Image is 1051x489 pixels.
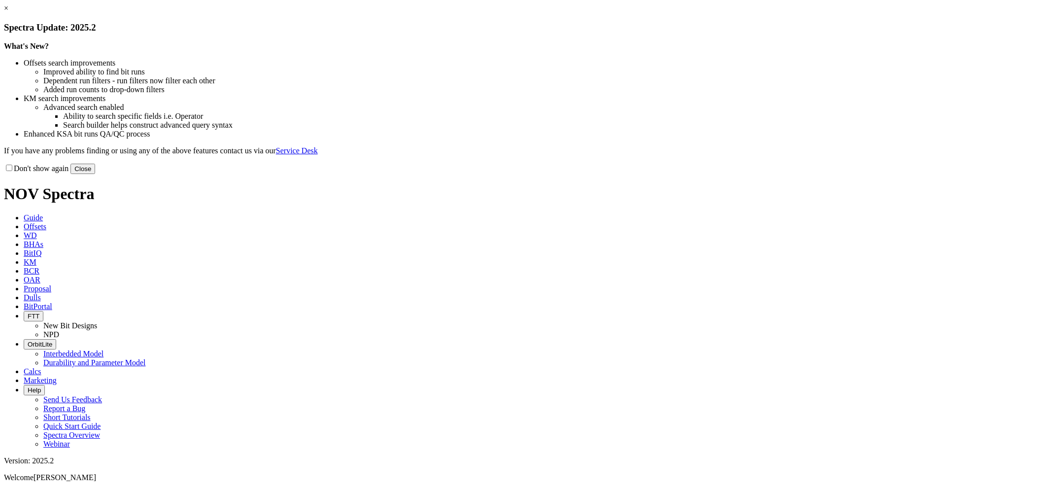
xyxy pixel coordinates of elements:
li: Added run counts to drop-down filters [43,85,1047,94]
h3: Spectra Update: 2025.2 [4,22,1047,33]
li: Improved ability to find bit runs [43,68,1047,76]
span: Proposal [24,284,51,293]
span: Guide [24,213,43,222]
label: Don't show again [4,164,68,173]
span: OrbitLite [28,341,52,348]
li: Search builder helps construct advanced query syntax [63,121,1047,130]
span: Help [28,386,41,394]
button: Close [70,164,95,174]
p: Welcome [4,473,1047,482]
a: Durability and Parameter Model [43,358,146,367]
li: Advanced search enabled [43,103,1047,112]
a: NPD [43,330,59,339]
div: Version: 2025.2 [4,456,1047,465]
a: × [4,4,8,12]
span: Marketing [24,376,57,384]
p: If you have any problems finding or using any of the above features contact us via our [4,146,1047,155]
a: New Bit Designs [43,321,97,330]
li: Dependent run filters - run filters now filter each other [43,76,1047,85]
li: Enhanced KSA bit runs QA/QC process [24,130,1047,139]
a: Spectra Overview [43,431,100,439]
strong: What's New? [4,42,49,50]
a: Report a Bug [43,404,85,413]
input: Don't show again [6,165,12,171]
span: BitIQ [24,249,41,257]
li: Ability to search specific fields i.e. Operator [63,112,1047,121]
span: Offsets [24,222,46,231]
a: Short Tutorials [43,413,91,421]
span: BitPortal [24,302,52,311]
a: Quick Start Guide [43,422,101,430]
span: BHAs [24,240,43,248]
span: FTT [28,313,39,320]
li: KM search improvements [24,94,1047,103]
a: Send Us Feedback [43,395,102,404]
li: Offsets search improvements [24,59,1047,68]
a: Interbedded Model [43,349,103,358]
span: KM [24,258,36,266]
span: BCR [24,267,39,275]
span: WD [24,231,37,240]
span: OAR [24,276,40,284]
span: [PERSON_NAME] [34,473,96,482]
a: Service Desk [276,146,318,155]
span: Dulls [24,293,41,302]
span: Calcs [24,367,41,376]
a: Webinar [43,440,70,448]
h1: NOV Spectra [4,185,1047,203]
